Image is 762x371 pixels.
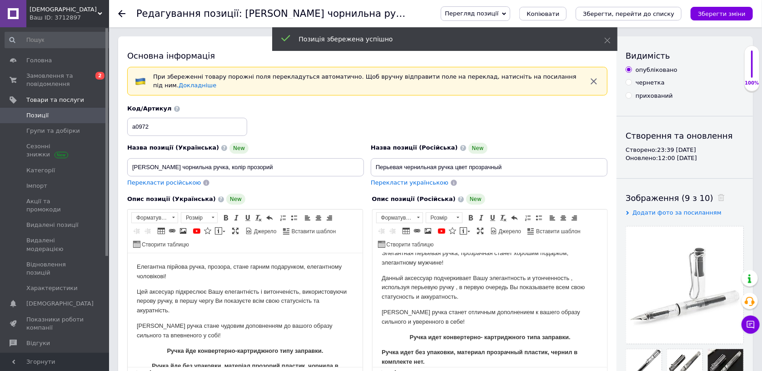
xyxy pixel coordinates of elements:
div: 100% Якість заповнення [744,45,760,91]
a: Вставити іконку [448,226,458,236]
iframe: Редактор, 82C626A1-4957-44FB-91E3-27347D985EF6 [128,253,363,367]
div: Створено: 23:39 [DATE] [626,146,744,154]
span: Розмір [181,213,209,223]
span: Видалені позиції [26,221,79,229]
a: Вставити/видалити маркований список [534,213,544,223]
a: Вставити/видалити маркований список [289,213,299,223]
span: Вставити шаблон [290,228,336,236]
span: Акції та промокоди [26,197,84,214]
span: EvsE [30,5,98,14]
div: прихований [636,92,673,100]
a: По центру [558,213,568,223]
span: Відновлення позицій [26,261,84,277]
a: Форматування [376,212,423,223]
p: [PERSON_NAME] ручка стане чудовим доповненням до вашого образу сильного та впевненого у собі! [9,68,226,87]
a: Джерело [489,226,523,236]
a: Додати відео з YouTube [437,226,447,236]
a: Жирний (Ctrl+B) [466,213,476,223]
a: Курсив (Ctrl+I) [232,213,242,223]
a: Курсив (Ctrl+I) [477,213,487,223]
span: Товари та послуги [26,96,84,104]
a: Зображення [178,226,188,236]
button: Зберегти зміни [691,7,753,20]
p: Елегантна пірйова ручка, прозора, стане гарним подарунком, елегантному чоловікові! [9,9,226,28]
strong: Ручка идет конвертерно- картриджного типа заправки. [37,80,198,87]
span: [DEMOGRAPHIC_DATA] [26,300,94,308]
span: Опис позиції (Українська) [127,196,216,202]
a: По правому краю [569,213,579,223]
span: Відгуки [26,339,50,347]
a: Зображення [423,226,433,236]
span: Назва позиції (Російська) [371,144,458,151]
span: New [468,143,488,154]
a: Таблиця [401,226,411,236]
a: Додати відео з YouTube [192,226,202,236]
span: Сезонні знижки [26,142,84,159]
a: По лівому краю [303,213,313,223]
span: Категорії [26,166,55,175]
span: Показники роботи компанії [26,316,84,332]
a: Створити таблицю [132,239,190,249]
img: :flag-ua: [135,76,146,87]
div: Оновлено: 12:00 [DATE] [626,154,744,162]
a: Вставити/видалити нумерований список [278,213,288,223]
a: Максимізувати [230,226,240,236]
a: Вставити іконку [203,226,213,236]
a: Вставити/Редагувати посилання (Ctrl+L) [412,226,422,236]
span: Позиції [26,111,49,120]
div: 100% [745,80,759,86]
a: Вставити/видалити нумерований список [523,213,533,223]
input: Наприклад, H&M жіноча сукня зелена 38 розмір вечірня максі з блискітками [371,158,608,176]
a: Форматування [131,212,178,223]
button: Зберегти, перейти до списку [576,7,682,20]
a: По лівому краю [548,213,558,223]
span: Перегляд позиції [445,10,498,17]
i: Зберегти зміни [698,10,746,17]
a: Зменшити відступ [377,226,387,236]
strong: Ручка идет без упаковки, материал прозрачный пластик, чернил в комплекте нет. [9,95,205,112]
span: New [466,194,485,205]
span: Перекласти українською [371,179,448,186]
span: Додати фото за посиланням [633,209,722,216]
span: New [229,143,249,154]
span: Назва позиції (Українська) [127,144,219,151]
span: Імпорт [26,182,47,190]
span: Створити таблицю [140,241,189,249]
span: Код/Артикул [127,105,172,112]
span: Форматування [132,213,169,223]
button: Копіювати [519,7,567,20]
div: Основна інформація [127,50,608,61]
span: Перекласти російською [127,179,201,186]
a: Підкреслений (Ctrl+U) [488,213,498,223]
a: По центру [314,213,324,223]
a: Зменшити відступ [132,226,142,236]
a: Жирний (Ctrl+B) [221,213,231,223]
span: Характеристики [26,284,78,292]
div: Позиція збережена успішно [299,35,582,44]
span: Видалені модерацією [26,236,84,253]
input: Пошук [5,32,113,48]
a: Повернути (Ctrl+Z) [509,213,519,223]
span: Вставити шаблон [535,228,581,236]
a: Розмір [181,212,218,223]
a: Докладніше [179,82,216,89]
span: При збереженні товару порожні поля перекладуться автоматично. Щоб вручну відправити поле на перек... [153,73,577,89]
a: Максимізувати [475,226,485,236]
h1: Редагування позиції: Перова чорнильна ручка, колір прозорий [136,8,496,19]
a: Вставити шаблон [526,226,582,236]
span: Створити таблицю [385,241,434,249]
div: опубліковано [636,66,677,74]
span: Головна [26,56,52,65]
a: Видалити форматування [498,213,508,223]
span: Замовлення та повідомлення [26,72,84,88]
a: По правому краю [324,213,334,223]
a: Видалити форматування [254,213,264,223]
div: Ваш ID: 3712897 [30,14,109,22]
i: Зберегти, перейти до списку [583,10,674,17]
a: Вставити/Редагувати посилання (Ctrl+L) [167,226,177,236]
iframe: Редактор, D9065E0F-FB02-489C-B47B-A874D9C935D9 [373,253,608,367]
a: Вставити шаблон [282,226,338,236]
span: Форматування [377,213,414,223]
p: Цей аксесуар підкреслює Вашу елегантність і витонченість, використовуючи перову ручку, в першу че... [9,34,226,62]
span: Джерело [253,228,277,236]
